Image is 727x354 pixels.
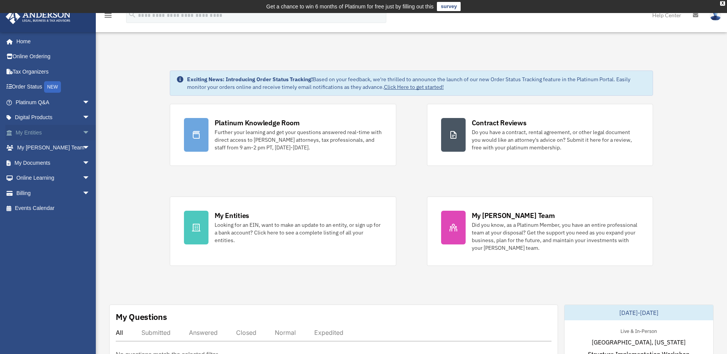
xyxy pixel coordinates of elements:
[187,75,647,91] div: Based on your feedback, we're thrilled to announce the launch of our new Order Status Tracking fe...
[128,10,136,19] i: search
[170,104,396,166] a: Platinum Knowledge Room Further your learning and get your questions answered real-time with dire...
[215,211,249,220] div: My Entities
[170,197,396,266] a: My Entities Looking for an EIN, want to make an update to an entity, or sign up for a bank accoun...
[472,211,555,220] div: My [PERSON_NAME] Team
[472,221,639,252] div: Did you know, as a Platinum Member, you have an entire professional team at your disposal? Get th...
[5,140,102,156] a: My [PERSON_NAME] Teamarrow_drop_down
[103,11,113,20] i: menu
[710,10,721,21] img: User Pic
[82,110,98,126] span: arrow_drop_down
[5,170,102,186] a: Online Learningarrow_drop_down
[472,118,527,128] div: Contract Reviews
[275,329,296,336] div: Normal
[5,201,102,216] a: Events Calendar
[5,155,102,170] a: My Documentsarrow_drop_down
[5,34,98,49] a: Home
[5,125,102,140] a: My Entitiesarrow_drop_down
[44,81,61,93] div: NEW
[5,49,102,64] a: Online Ordering
[82,125,98,141] span: arrow_drop_down
[82,155,98,171] span: arrow_drop_down
[314,329,343,336] div: Expedited
[472,128,639,151] div: Do you have a contract, rental agreement, or other legal document you would like an attorney's ad...
[215,118,300,128] div: Platinum Knowledge Room
[384,84,444,90] a: Click Here to get started!
[116,311,167,323] div: My Questions
[5,79,102,95] a: Order StatusNEW
[82,95,98,110] span: arrow_drop_down
[187,76,313,83] strong: Exciting News: Introducing Order Status Tracking!
[82,185,98,201] span: arrow_drop_down
[141,329,171,336] div: Submitted
[82,170,98,186] span: arrow_drop_down
[5,64,102,79] a: Tax Organizers
[82,140,98,156] span: arrow_drop_down
[215,221,382,244] div: Looking for an EIN, want to make an update to an entity, or sign up for a bank account? Click her...
[614,326,663,334] div: Live & In-Person
[565,305,713,320] div: [DATE]-[DATE]
[189,329,218,336] div: Answered
[215,128,382,151] div: Further your learning and get your questions answered real-time with direct access to [PERSON_NAM...
[592,338,686,347] span: [GEOGRAPHIC_DATA], [US_STATE]
[103,13,113,20] a: menu
[427,104,653,166] a: Contract Reviews Do you have a contract, rental agreement, or other legal document you would like...
[116,329,123,336] div: All
[427,197,653,266] a: My [PERSON_NAME] Team Did you know, as a Platinum Member, you have an entire professional team at...
[236,329,256,336] div: Closed
[5,95,102,110] a: Platinum Q&Aarrow_drop_down
[5,185,102,201] a: Billingarrow_drop_down
[266,2,434,11] div: Get a chance to win 6 months of Platinum for free just by filling out this
[3,9,73,24] img: Anderson Advisors Platinum Portal
[720,1,725,6] div: close
[437,2,461,11] a: survey
[5,110,102,125] a: Digital Productsarrow_drop_down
